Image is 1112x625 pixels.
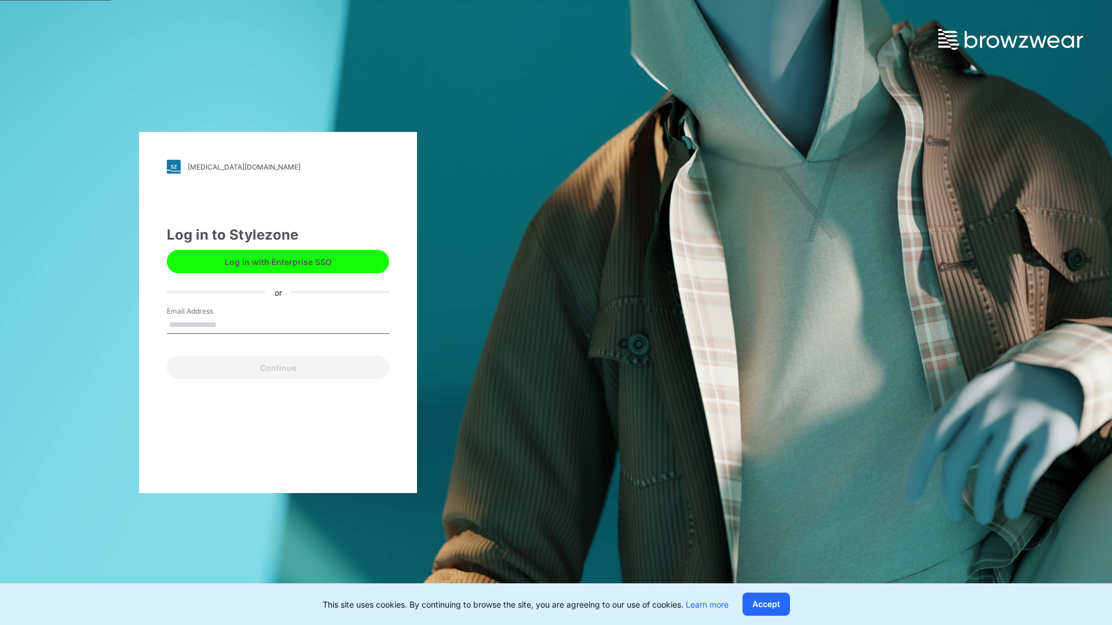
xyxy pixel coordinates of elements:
[742,593,790,616] button: Accept
[938,29,1083,50] img: browzwear-logo.73288ffb.svg
[188,163,301,171] div: [MEDICAL_DATA][DOMAIN_NAME]
[167,160,181,174] img: svg+xml;base64,PHN2ZyB3aWR0aD0iMjgiIGhlaWdodD0iMjgiIHZpZXdCb3g9IjAgMCAyOCAyOCIgZmlsbD0ibm9uZSIgeG...
[167,306,248,317] label: Email Address
[686,600,729,609] a: Learn more
[167,225,389,245] div: Log in to Stylezone
[265,286,291,298] div: or
[167,250,389,273] button: Log in with Enterprise SSO
[167,160,389,174] a: [MEDICAL_DATA][DOMAIN_NAME]
[323,598,729,611] p: This site uses cookies. By continuing to browse the site, you are agreeing to our use of cookies.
